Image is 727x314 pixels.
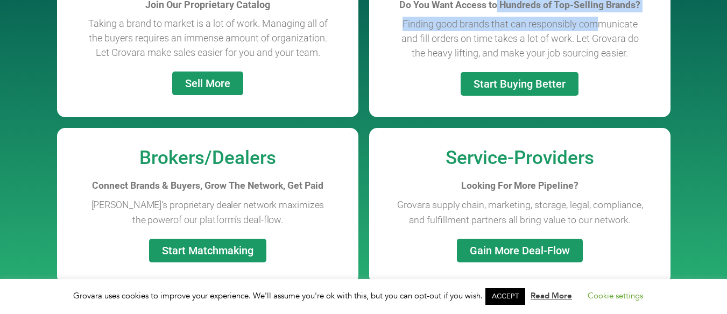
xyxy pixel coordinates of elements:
[91,199,324,225] span: [PERSON_NAME]’s proprietary dealer network maximizes the power
[397,199,643,225] span: Grovara supply chain, marketing, storage, legal, compliance, and fulfillment partners all bring v...
[185,78,230,89] span: Sell More
[375,148,665,167] h2: Service-Providers
[396,17,644,60] p: Finding good brands that can responsibly communicate and fill orders on time takes a lot of work....
[470,245,570,256] span: Gain More Deal-Flow
[84,16,331,60] p: Taking a brand to market is a lot of work. Managing all of the buyers requires an immense amount ...
[92,180,323,191] b: Connect Brands & Buyers, Grow The Network, Get Paid
[485,288,525,305] a: ACCEPT
[457,239,583,262] a: Gain More Deal-Flow
[172,72,243,95] a: Sell More
[149,239,266,262] a: Start Matchmaking
[474,78,566,89] span: Start Buying Better
[173,213,283,225] span: of our platform’s deal-flow.
[73,290,654,301] span: Grovara uses cookies to improve your experience. We'll assume you're ok with this, but you can op...
[62,148,353,167] h2: Brokers/Dealers
[461,72,578,96] a: Start Buying Better
[461,180,578,191] b: Looking For More Pipeline?
[588,290,643,301] a: Cookie settings
[531,290,572,301] a: Read More
[162,245,253,256] span: Start Matchmaking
